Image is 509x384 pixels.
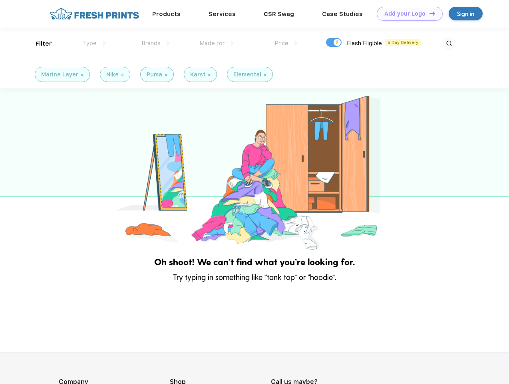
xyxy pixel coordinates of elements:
a: Sign in [449,7,483,20]
img: filter_cancel.svg [208,74,211,76]
a: CSR Swag [264,10,294,18]
div: Marine Layer [41,70,78,79]
div: Puma [147,70,162,79]
img: dropdown.png [231,41,233,46]
span: Flash Eligible [347,40,382,47]
img: filter_cancel.svg [264,74,266,76]
span: 5 Day Delivery [385,39,421,46]
span: Brands [141,40,161,47]
img: desktop_search.svg [443,37,456,50]
a: Services [209,10,236,18]
div: Elemental [233,70,261,79]
img: dropdown.png [103,41,105,46]
img: filter_cancel.svg [81,74,84,76]
img: filter_cancel.svg [121,74,124,76]
img: dropdown.png [294,41,297,46]
div: Sign in [457,9,474,18]
div: Add your Logo [384,10,425,17]
div: Filter [36,39,52,48]
img: filter_cancel.svg [165,74,167,76]
div: Karst [190,70,205,79]
span: Made for [199,40,225,47]
img: dropdown.png [167,41,169,46]
div: Nike [106,70,119,79]
a: Products [152,10,181,18]
span: Type [83,40,97,47]
img: fo%20logo%202.webp [48,7,141,21]
span: Price [274,40,288,47]
img: DT [429,11,435,16]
